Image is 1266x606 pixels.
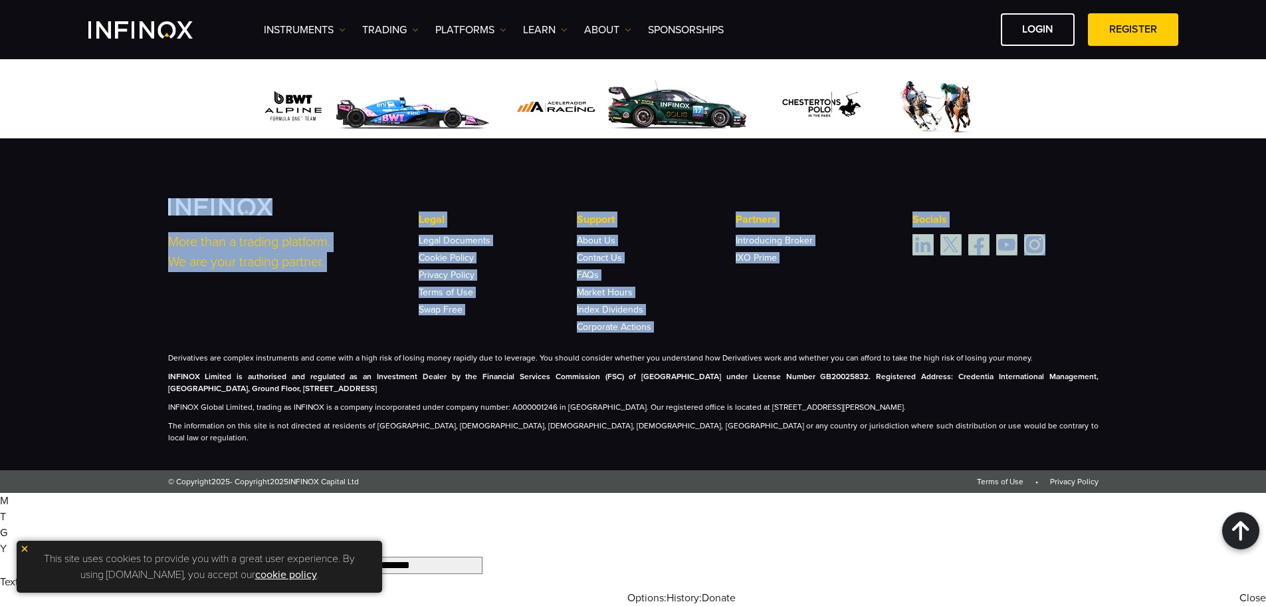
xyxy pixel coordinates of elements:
span: Show options [627,591,664,605]
a: Cookie Policy [419,252,474,263]
a: INFINOX Logo [88,21,224,39]
a: SPONSORSHIPS [648,22,724,38]
a: Terms of Use [419,287,473,298]
img: yellow close icon [20,544,29,553]
a: Instruments [264,22,346,38]
a: Privacy Policy [1050,477,1099,486]
a: FAQs [577,269,599,281]
p: This site uses cookies to provide you with a great user experience. By using [DOMAIN_NAME], you a... [23,547,375,586]
a: cookie policy [255,568,317,581]
span: Translation History [667,591,699,605]
span: • [1025,477,1048,486]
p: Socials [912,212,1099,227]
span: Make a small contribution [702,591,736,605]
a: Linkedin [912,234,934,255]
p: More than a trading platform. We are your trading partner. [168,232,401,272]
a: Index Dividends [577,304,643,315]
a: Instagram [1024,234,1045,255]
p: Legal [419,212,577,227]
a: Market Hours [577,287,633,298]
p: The information on this site is not directed at residents of [GEOGRAPHIC_DATA], [DEMOGRAPHIC_DATA... [168,420,1099,444]
a: Terms of Use [977,477,1023,486]
a: PLATFORMS [435,22,506,38]
a: Swap Free [419,304,463,315]
p: Partners [736,212,894,227]
a: Corporate Actions [577,321,651,333]
a: About Us [577,235,615,246]
span: 2025 [270,477,288,486]
strong: INFINOX Limited is authorised and regulated as an Investment Dealer by the Financial Services Com... [168,372,1099,393]
a: Contact Us [577,252,622,263]
p: Support [577,212,735,227]
a: IXO Prime [736,252,777,263]
td: : : [124,590,1239,606]
p: INFINOX Global Limited, trading as INFINOX is a company incorporated under company number: A00000... [168,401,1099,413]
a: REGISTER [1088,13,1178,46]
a: Youtube [996,234,1017,255]
a: LOGIN [1001,13,1075,46]
p: Derivatives are complex instruments and come with a high risk of losing money rapidly due to leve... [168,352,1099,364]
a: Privacy Policy [419,269,475,281]
a: Legal Documents [419,235,490,246]
a: Learn [523,22,568,38]
a: ABOUT [584,22,631,38]
a: Facebook [968,234,990,255]
span: © Copyright - Copyright INFINOX Capital Ltd [168,476,359,488]
span: 2025 [211,477,230,486]
a: Introducing Broker [736,235,813,246]
a: TRADING [362,22,419,38]
a: Twitter [940,234,962,255]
